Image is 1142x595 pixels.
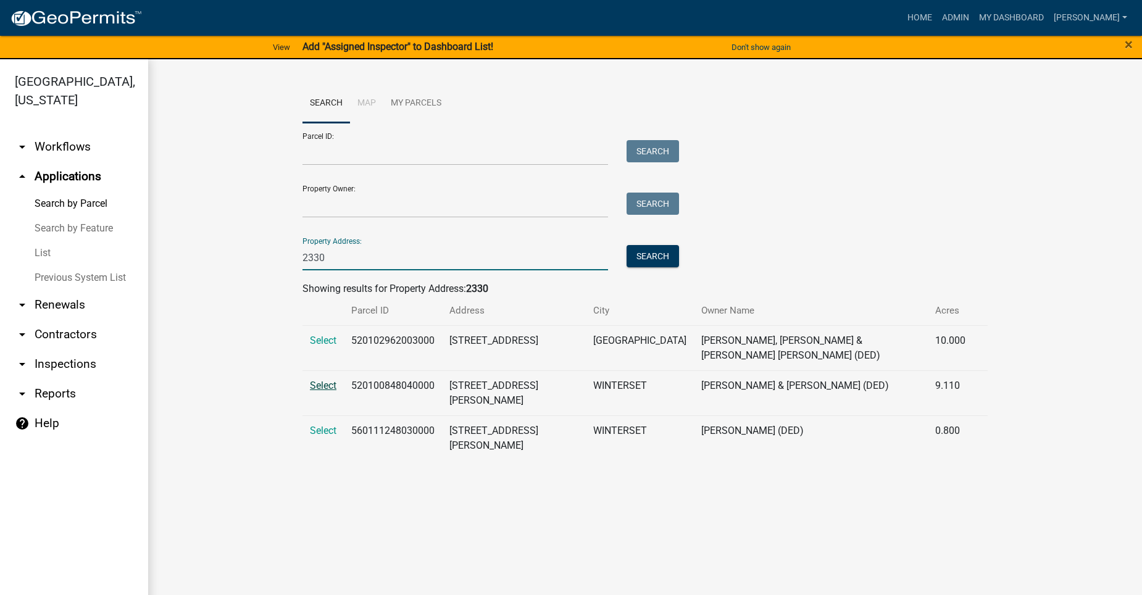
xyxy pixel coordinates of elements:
td: [STREET_ADDRESS][PERSON_NAME] [442,370,586,415]
td: 10.000 [928,325,973,370]
a: Select [310,335,336,346]
a: My Parcels [383,84,449,123]
th: Owner Name [694,296,928,325]
button: Close [1125,37,1133,52]
td: [PERSON_NAME], [PERSON_NAME] & [PERSON_NAME] [PERSON_NAME] (DED) [694,325,928,370]
td: 520102962003000 [344,325,442,370]
td: WINTERSET [586,370,694,415]
button: Search [627,193,679,215]
a: Search [302,84,350,123]
a: My Dashboard [974,6,1049,30]
th: Address [442,296,586,325]
td: [PERSON_NAME] (DED) [694,415,928,460]
td: 0.800 [928,415,973,460]
a: Home [902,6,937,30]
td: 560111248030000 [344,415,442,460]
td: [GEOGRAPHIC_DATA] [586,325,694,370]
th: Acres [928,296,973,325]
a: [PERSON_NAME] [1049,6,1132,30]
a: Select [310,380,336,391]
td: 520100848040000 [344,370,442,415]
i: arrow_drop_down [15,297,30,312]
a: Select [310,425,336,436]
td: [STREET_ADDRESS][PERSON_NAME] [442,415,586,460]
th: City [586,296,694,325]
button: Search [627,140,679,162]
i: arrow_drop_down [15,139,30,154]
span: × [1125,36,1133,53]
i: arrow_drop_down [15,386,30,401]
strong: 2330 [466,283,488,294]
th: Parcel ID [344,296,442,325]
td: [PERSON_NAME] & [PERSON_NAME] (DED) [694,370,928,415]
a: View [268,37,295,57]
i: arrow_drop_up [15,169,30,184]
td: 9.110 [928,370,973,415]
a: Admin [937,6,974,30]
div: Showing results for Property Address: [302,281,988,296]
i: arrow_drop_down [15,357,30,372]
button: Don't show again [727,37,796,57]
i: arrow_drop_down [15,327,30,342]
strong: Add "Assigned Inspector" to Dashboard List! [302,41,493,52]
i: help [15,416,30,431]
td: [STREET_ADDRESS] [442,325,586,370]
button: Search [627,245,679,267]
td: WINTERSET [586,415,694,460]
